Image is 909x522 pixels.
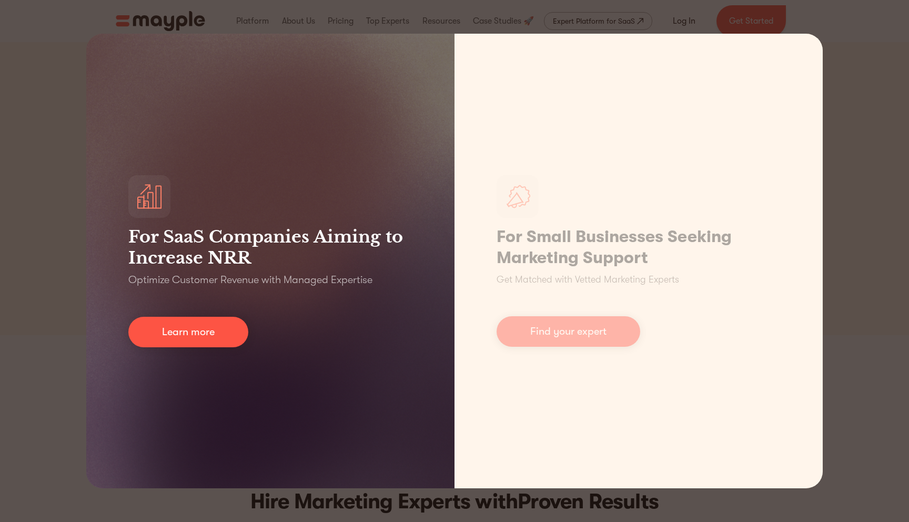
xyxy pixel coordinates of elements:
p: Optimize Customer Revenue with Managed Expertise [128,273,372,287]
a: Find your expert [497,316,640,347]
h3: For SaaS Companies Aiming to Increase NRR [128,226,412,268]
p: Get Matched with Vetted Marketing Experts [497,273,679,287]
h1: For Small Businesses Seeking Marketing Support [497,226,781,268]
a: Learn more [128,317,248,347]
